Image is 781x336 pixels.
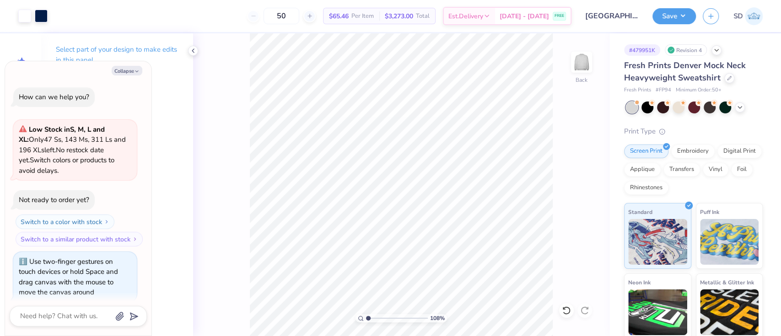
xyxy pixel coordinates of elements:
img: Sparsh Drolia [745,7,763,25]
span: Fresh Prints [624,86,651,94]
span: $65.46 [329,11,349,21]
button: Switch to a color with stock [16,214,114,229]
div: Transfers [663,163,700,176]
span: $3,273.00 [385,11,413,21]
strong: Low Stock in S, M, L and XL : [19,125,105,144]
div: Applique [624,163,661,176]
span: Neon Ink [628,277,651,287]
span: Est. Delivery [448,11,483,21]
div: How can we help you? [19,92,89,101]
div: Use two-finger gestures on touch devices or hold Space and drag canvas with the mouse to move the... [19,257,118,297]
span: No restock date yet. [19,145,104,165]
span: Total [416,11,430,21]
button: Switch to a similar product with stock [16,232,143,246]
div: Digital Print [717,144,762,158]
span: [DATE] - [DATE] [500,11,549,21]
img: Neon Ink [628,289,687,335]
img: Puff Ink [700,219,759,265]
img: Metallic & Glitter Ink [700,289,759,335]
span: 108 % [430,314,445,322]
div: Screen Print [624,144,668,158]
div: # 479951K [624,44,660,56]
span: # FP94 [656,86,671,94]
span: Only 47 Ss, 143 Ms, 311 Ls and 196 XLs left. Switch colors or products to avoid delays. [19,125,126,175]
div: Back [576,76,587,84]
a: SD [733,7,763,25]
img: Switch to a similar product with stock [132,236,138,242]
p: Select part of your design to make edits in this panel [56,44,178,65]
div: Rhinestones [624,181,668,195]
img: Back [572,53,591,71]
div: Foil [731,163,753,176]
span: FREE [555,13,564,19]
span: Per Item [351,11,374,21]
span: Standard [628,207,652,217]
span: SD [733,11,743,21]
span: Fresh Prints Denver Mock Neck Heavyweight Sweatshirt [624,60,746,83]
img: Standard [628,219,687,265]
div: Revision 4 [665,44,707,56]
span: Puff Ink [700,207,719,217]
input: – – [264,8,299,24]
div: Vinyl [703,163,728,176]
span: Minimum Order: 50 + [676,86,722,94]
button: Save [652,8,696,24]
div: Embroidery [671,144,715,158]
div: Not ready to order yet? [19,195,89,204]
button: Collapse [112,66,142,75]
img: Switch to a color with stock [104,219,109,224]
span: Metallic & Glitter Ink [700,277,754,287]
input: Untitled Design [578,7,646,25]
div: Print Type [624,126,763,137]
